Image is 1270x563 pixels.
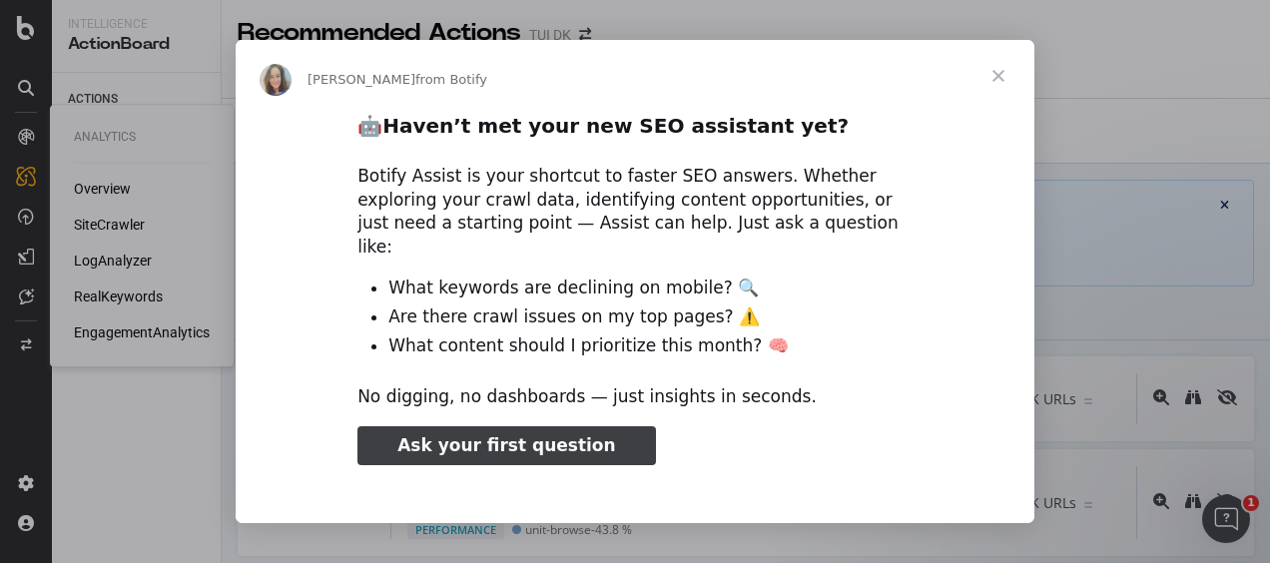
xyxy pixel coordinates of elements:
b: Haven’t met your new SEO assistant yet? [382,114,849,138]
span: from Botify [415,72,487,87]
span: Close [962,40,1034,112]
div: No digging, no dashboards — just insights in seconds. [357,385,913,409]
li: Are there crawl issues on my top pages? ⚠️ [388,305,913,329]
li: What keywords are declining on mobile? 🔍 [388,277,913,300]
span: [PERSON_NAME] [308,72,415,87]
span: Ask your first question [397,435,615,455]
a: Ask your first question [357,426,655,466]
h2: 🤖 [357,113,913,150]
li: What content should I prioritize this month? 🧠 [388,334,913,358]
div: Botify Assist is your shortcut to faster SEO answers. Whether exploring your crawl data, identify... [357,165,913,260]
img: Profile image for Colleen [260,64,292,96]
